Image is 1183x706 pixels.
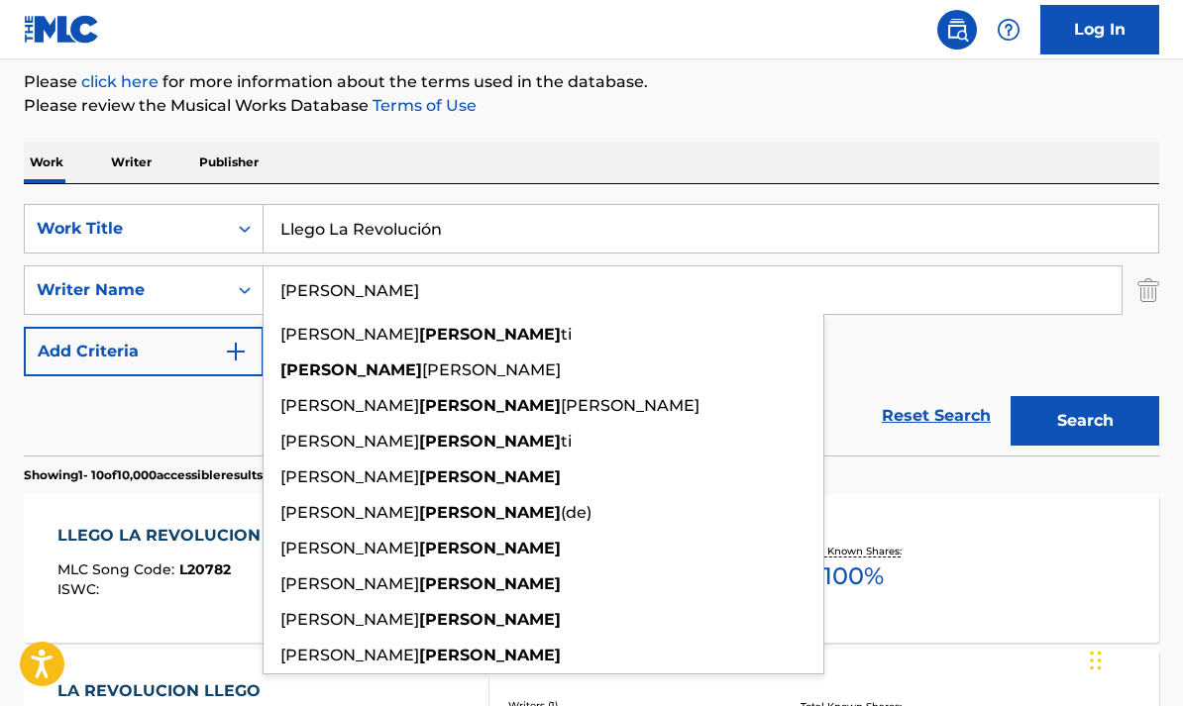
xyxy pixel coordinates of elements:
div: Work Title [37,217,215,241]
span: L20782 [179,560,231,578]
a: Log In [1040,5,1159,54]
span: [PERSON_NAME] [280,432,419,451]
img: MLC Logo [24,15,100,44]
iframe: Chat Widget [1084,611,1183,706]
span: [PERSON_NAME] [561,396,699,415]
div: LLEGO LA REVOLUCION [57,524,270,548]
img: Delete Criterion [1137,265,1159,315]
strong: [PERSON_NAME] [419,396,561,415]
button: Search [1011,396,1159,446]
form: Search Form [24,204,1159,455]
div: LA REVOLUCION LLEGO [57,679,270,703]
strong: [PERSON_NAME] [419,467,561,486]
p: Work [24,142,69,183]
img: search [945,18,969,42]
a: Terms of Use [369,96,477,115]
strong: [PERSON_NAME] [419,610,561,629]
strong: [PERSON_NAME] [419,574,561,593]
p: Publisher [193,142,265,183]
a: Public Search [937,10,977,50]
span: [PERSON_NAME] [280,610,419,629]
strong: [PERSON_NAME] [419,325,561,344]
strong: [PERSON_NAME] [419,432,561,451]
span: [PERSON_NAME] [280,396,419,415]
a: Reset Search [872,394,1001,438]
strong: [PERSON_NAME] [419,539,561,557]
strong: [PERSON_NAME] [419,646,561,664]
span: [PERSON_NAME] [280,467,419,486]
p: Please review the Musical Works Database [24,94,1159,118]
span: ti [561,432,572,451]
span: MLC Song Code : [57,560,179,578]
span: [PERSON_NAME] [280,646,419,664]
span: [PERSON_NAME] [422,360,561,379]
div: Help [989,10,1028,50]
div: Drag [1090,631,1102,690]
span: 100 % [823,558,884,594]
span: [PERSON_NAME] [280,539,419,557]
button: Add Criteria [24,327,264,376]
img: help [997,18,1021,42]
span: (de) [561,503,591,522]
span: [PERSON_NAME] [280,503,419,522]
span: ti [561,325,572,344]
p: Showing 1 - 10 of 10,000 accessible results (Total 620,045 ) [24,466,352,484]
img: 9d2ae6d4665cec9f34b9.svg [224,340,248,363]
a: LLEGO LA REVOLUCIONMLC Song Code:L20782ISWC:Writers (1)[PERSON_NAME] [PERSON_NAME]Recording Artis... [24,494,1159,643]
span: ISWC : [57,580,104,598]
p: Please for more information about the terms used in the database. [24,70,1159,94]
p: Total Known Shares: [801,544,907,558]
strong: [PERSON_NAME] [419,503,561,522]
span: [PERSON_NAME] [280,574,419,593]
p: Writer [105,142,158,183]
strong: [PERSON_NAME] [280,360,422,379]
a: click here [81,72,159,91]
span: [PERSON_NAME] [280,325,419,344]
div: Writer Name [37,278,215,302]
